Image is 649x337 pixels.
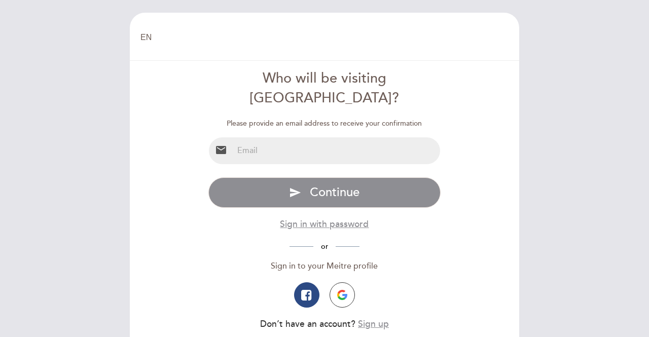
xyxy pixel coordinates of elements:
button: send Continue [208,177,441,208]
div: Please provide an email address to receive your confirmation [208,119,441,129]
i: email [215,144,227,156]
input: Email [233,137,441,164]
button: Sign in with password [280,218,369,231]
span: Don’t have an account? [260,319,355,329]
span: or [313,242,336,251]
button: Sign up [358,318,389,330]
i: send [289,186,301,199]
img: icon-google.png [337,290,347,300]
div: Sign in to your Meitre profile [208,260,441,272]
span: Continue [310,185,359,200]
div: Who will be visiting [GEOGRAPHIC_DATA]? [208,69,441,108]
